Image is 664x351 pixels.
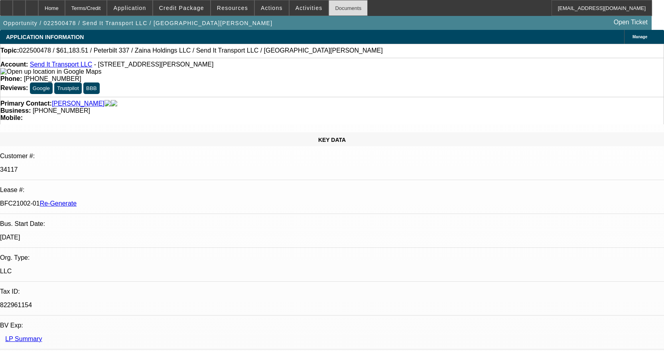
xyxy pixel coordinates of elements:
[632,35,647,39] span: Manage
[0,75,22,82] strong: Phone:
[0,61,28,68] strong: Account:
[217,5,248,11] span: Resources
[0,68,101,75] img: Open up location in Google Maps
[40,200,77,207] a: Re-Generate
[0,84,28,91] strong: Reviews:
[33,107,90,114] span: [PHONE_NUMBER]
[153,0,210,16] button: Credit Package
[54,82,81,94] button: Trustpilot
[52,100,104,107] a: [PERSON_NAME]
[296,5,323,11] span: Activities
[0,68,101,75] a: View Google Maps
[3,20,272,26] span: Opportunity / 022500478 / Send It Transport LLC / [GEOGRAPHIC_DATA][PERSON_NAME]
[104,100,111,107] img: facebook-icon.png
[0,47,19,54] strong: Topic:
[83,82,100,94] button: BBB
[30,82,53,94] button: Google
[0,100,52,107] strong: Primary Contact:
[290,0,329,16] button: Activities
[0,107,31,114] strong: Business:
[111,100,117,107] img: linkedin-icon.png
[6,34,84,40] span: APPLICATION INFORMATION
[30,61,93,68] a: Send It Transport LLC
[24,75,81,82] span: [PHONE_NUMBER]
[19,47,383,54] span: 022500478 / $61,183.51 / Peterbilt 337 / Zaina Holdings LLC / Send It Transport LLC / [GEOGRAPHIC...
[5,335,42,342] a: LP Summary
[255,0,289,16] button: Actions
[611,16,651,29] a: Open Ticket
[211,0,254,16] button: Resources
[318,137,346,143] span: KEY DATA
[107,0,152,16] button: Application
[159,5,204,11] span: Credit Package
[113,5,146,11] span: Application
[0,114,23,121] strong: Mobile:
[94,61,214,68] span: - [STREET_ADDRESS][PERSON_NAME]
[261,5,283,11] span: Actions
